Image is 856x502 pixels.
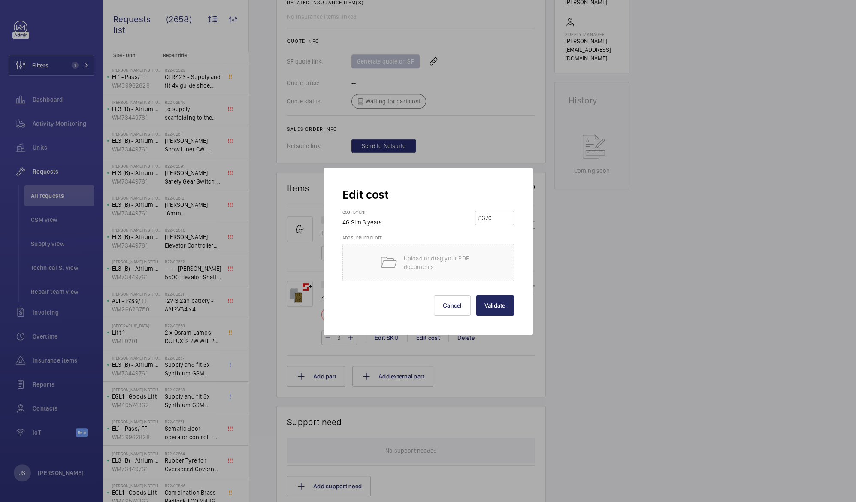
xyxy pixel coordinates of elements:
button: Validate [476,295,514,316]
span: 4G SIm 3 years [342,219,382,226]
p: Upload or drag your PDF documents [404,254,477,271]
h2: Edit cost [342,187,514,203]
button: Cancel [434,295,471,316]
div: £ [478,214,481,222]
h3: Add supplier quote [342,235,514,244]
h3: Cost by unit [342,209,391,218]
input: -- [481,211,511,225]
